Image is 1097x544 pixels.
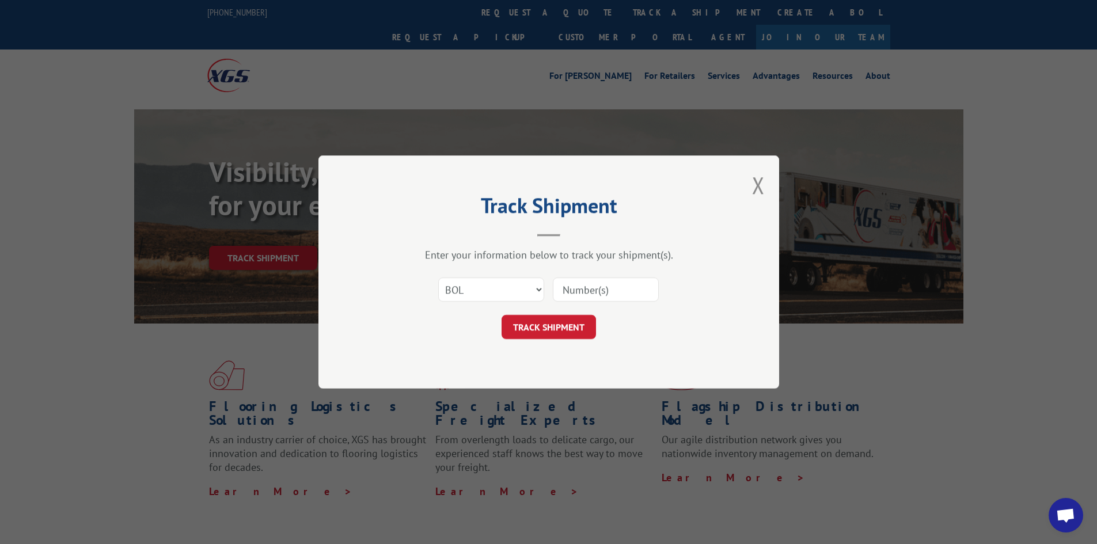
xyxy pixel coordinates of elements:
div: Enter your information below to track your shipment(s). [376,248,722,261]
input: Number(s) [553,277,659,302]
button: Close modal [752,170,765,200]
h2: Track Shipment [376,197,722,219]
button: TRACK SHIPMENT [502,315,596,339]
div: Open chat [1049,498,1083,532]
